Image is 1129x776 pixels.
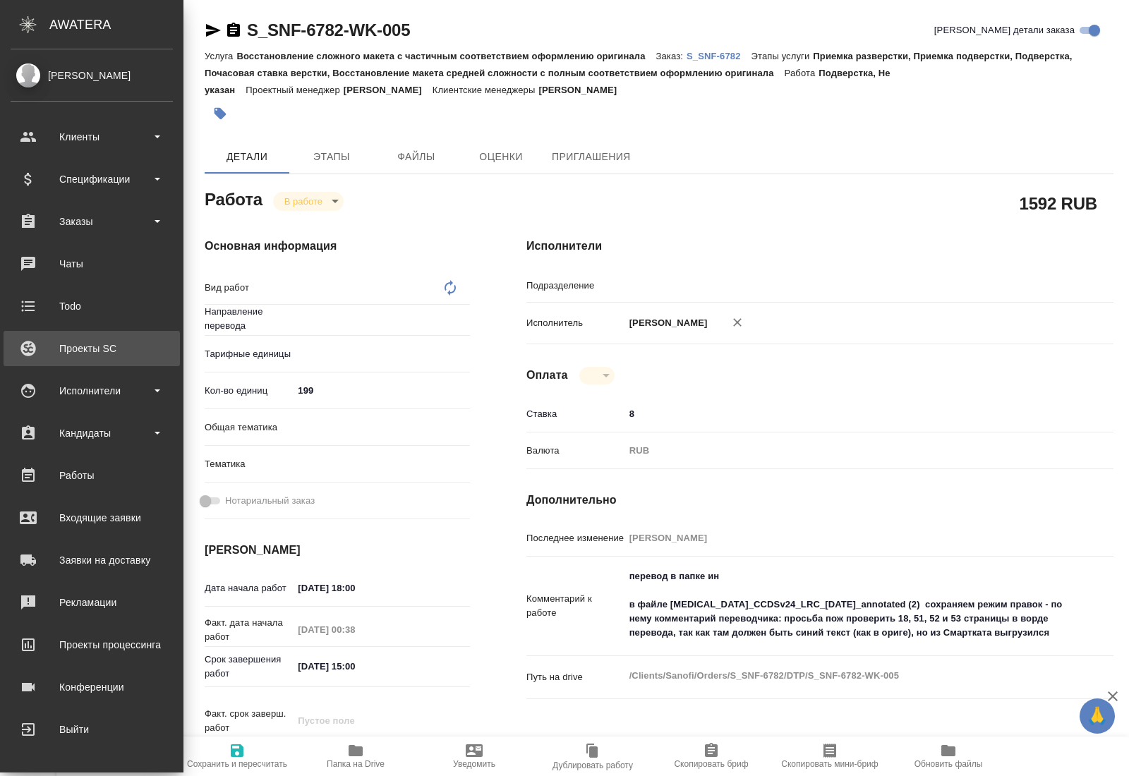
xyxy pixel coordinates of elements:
button: Сохранить и пересчитать [178,736,296,776]
div: Todo [11,296,173,317]
h4: Дополнительно [526,492,1113,509]
p: Кол-во единиц [205,384,293,398]
div: [PERSON_NAME] [11,68,173,83]
div: ​ [293,342,470,366]
p: Услуга [205,51,236,61]
div: Конференции [11,677,173,698]
div: RUB [624,439,1065,463]
button: Обновить файлы [889,736,1008,776]
p: Последнее изменение [526,531,624,545]
textarea: перевод в папке ин в файле [MEDICAL_DATA]_CCDSv24_LRC_[DATE]_annotated (2) сохраняем режим правок... [624,564,1065,645]
span: Оценки [467,148,535,166]
div: В работе [273,192,344,211]
p: Путь на drive [526,670,624,684]
p: Направление перевода [205,305,293,333]
h4: Основная информация [205,238,470,255]
div: AWATERA [49,11,183,39]
p: Комментарий к работе [526,592,624,620]
a: Конференции [4,669,180,705]
div: Рекламации [11,592,173,613]
p: Вид работ [205,281,293,295]
span: Скопировать бриф [674,759,748,769]
input: Пустое поле [293,710,416,731]
span: Приглашения [552,148,631,166]
div: В работе [579,367,615,384]
div: Исполнители [11,380,173,401]
div: Чаты [11,253,173,274]
div: Кандидаты [11,423,173,444]
button: Скопировать мини-бриф [771,736,889,776]
p: Дата начала работ [205,581,293,595]
button: Дублировать работу [533,736,652,776]
p: Ставка [526,407,624,421]
p: Факт. срок заверш. работ [205,707,293,735]
p: Заказ: [656,51,687,61]
h2: Работа [205,186,262,211]
p: [PERSON_NAME] [624,316,708,330]
p: [PERSON_NAME] [344,85,433,95]
p: Валюта [526,444,624,458]
div: Работы [11,465,173,486]
span: Дублировать работу [553,760,633,770]
p: Тарифные единицы [205,347,293,361]
span: Этапы [298,148,366,166]
button: Уведомить [415,736,533,776]
input: Пустое поле [293,619,416,640]
div: Клиенты [11,126,173,147]
p: [PERSON_NAME] [538,85,627,95]
p: Срок завершения работ [205,653,293,681]
h4: [PERSON_NAME] [205,542,470,559]
span: [PERSON_NAME] детали заказа [934,23,1075,37]
button: В работе [280,195,327,207]
div: Проекты процессинга [11,634,173,655]
p: S_SNF-6782 [687,51,751,61]
span: Уведомить [453,759,495,769]
a: S_SNF-6782-WK-005 [247,20,410,40]
div: ​ [293,452,470,476]
span: Обновить файлы [914,759,983,769]
a: Работы [4,458,180,493]
div: Спецификации [11,169,173,190]
span: Скопировать мини-бриф [781,759,878,769]
span: Детали [213,148,281,166]
p: Проектный менеджер [246,85,343,95]
a: Чаты [4,246,180,281]
input: ✎ Введи что-нибудь [293,380,470,401]
p: Этапы услуги [751,51,814,61]
p: Факт. дата начала работ [205,616,293,644]
a: Заявки на доставку [4,542,180,578]
div: Заказы [11,211,173,232]
div: ​ [293,416,470,439]
a: Рекламации [4,585,180,620]
a: Выйти [4,712,180,747]
h4: Исполнители [526,238,1113,255]
div: Входящие заявки [11,507,173,528]
button: Добавить тэг [205,98,236,129]
button: Open [1057,283,1060,286]
div: Заявки на доставку [11,550,173,571]
p: Исполнитель [526,316,624,330]
span: Папка на Drive [327,759,385,769]
div: Выйти [11,719,173,740]
h2: 1592 RUB [1020,191,1097,215]
div: Проекты SC [11,338,173,359]
button: Open [462,316,465,319]
a: Todo [4,289,180,324]
span: Файлы [382,148,450,166]
button: 🙏 [1080,698,1115,734]
p: Работа [785,68,819,78]
input: Пустое поле [624,528,1065,548]
h4: Оплата [526,367,568,384]
input: ✎ Введи что-нибудь [293,656,416,677]
p: Тематика [205,457,293,471]
input: ✎ Введи что-нибудь [293,578,416,598]
a: Входящие заявки [4,500,180,535]
span: Сохранить и пересчитать [187,759,287,769]
button: Скопировать ссылку [225,22,242,39]
a: S_SNF-6782 [687,49,751,61]
button: Папка на Drive [296,736,415,776]
span: 🙏 [1085,701,1109,731]
textarea: /Clients/Sanofi/Orders/S_SNF-6782/DTP/S_SNF-6782-WK-005 [624,664,1065,688]
p: Клиентские менеджеры [433,85,539,95]
p: Восстановление сложного макета с частичным соответствием оформлению оригинала [236,51,656,61]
